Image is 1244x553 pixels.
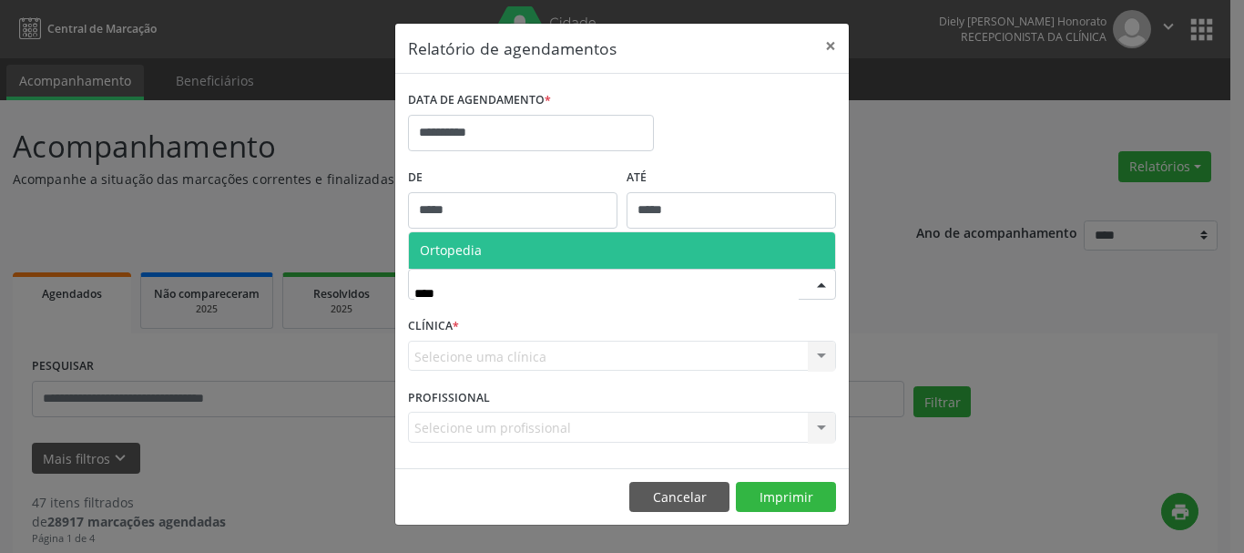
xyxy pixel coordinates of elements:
label: PROFISSIONAL [408,384,490,412]
h5: Relatório de agendamentos [408,36,617,60]
span: Ortopedia [420,241,482,259]
button: Cancelar [629,482,729,513]
label: De [408,164,617,192]
label: ATÉ [627,164,836,192]
label: DATA DE AGENDAMENTO [408,87,551,115]
button: Close [812,24,849,68]
label: CLÍNICA [408,312,459,341]
button: Imprimir [736,482,836,513]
